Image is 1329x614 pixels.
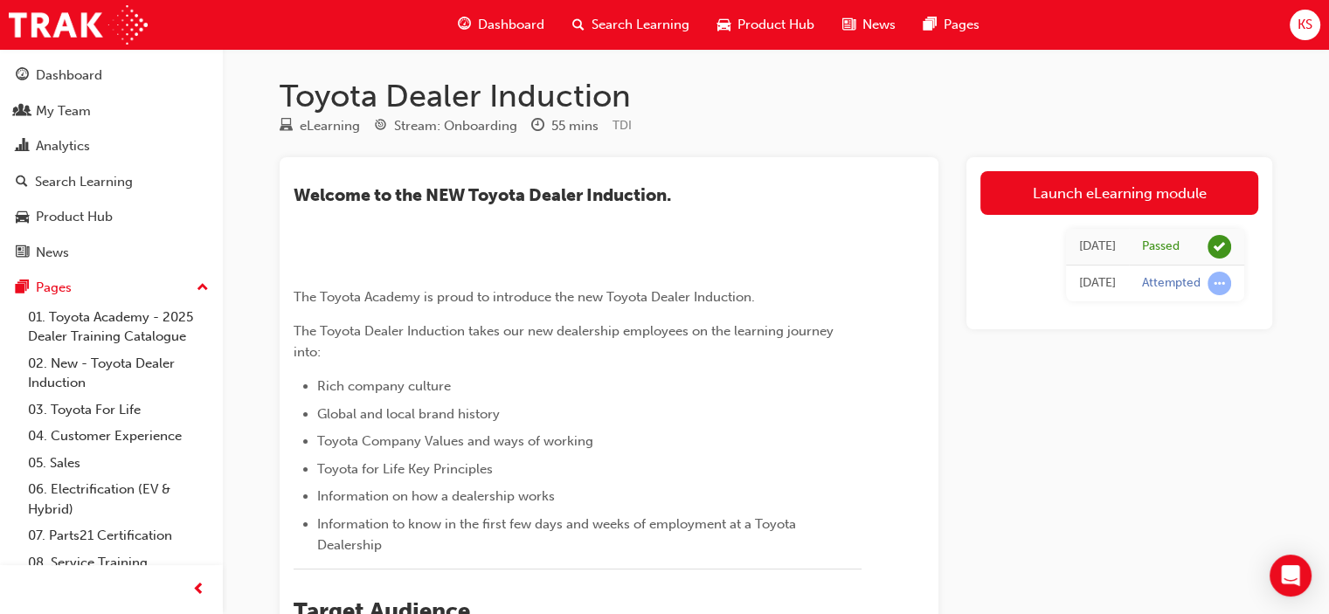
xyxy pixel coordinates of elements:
[7,201,216,233] a: Product Hub
[444,7,558,43] a: guage-iconDashboard
[1208,235,1231,259] span: learningRecordVerb_PASS-icon
[7,272,216,304] button: Pages
[36,278,72,298] div: Pages
[558,7,703,43] a: search-iconSearch Learning
[1079,237,1116,257] div: Tue Apr 22 2025 14:46:03 GMT+1000 (Australian Eastern Standard Time)
[294,289,755,305] span: The Toyota Academy is proud to introduce the new Toyota Dealer Induction.
[21,423,216,450] a: 04. Customer Experience
[551,116,599,136] div: 55 mins
[294,323,837,360] span: The Toyota Dealer Induction takes our new dealership employees on the learning journey into:
[317,406,500,422] span: Global and local brand history
[531,119,544,135] span: clock-icon
[944,15,979,35] span: Pages
[703,7,828,43] a: car-iconProduct Hub
[16,68,29,84] span: guage-icon
[592,15,689,35] span: Search Learning
[7,59,216,92] a: Dashboard
[1142,238,1180,255] div: Passed
[7,166,216,198] a: Search Learning
[1142,275,1201,292] div: Attempted
[478,15,544,35] span: Dashboard
[828,7,910,43] a: news-iconNews
[980,171,1258,215] a: Launch eLearning module
[1270,555,1312,597] div: Open Intercom Messenger
[1298,15,1312,35] span: KS
[16,245,29,261] span: news-icon
[842,14,855,36] span: news-icon
[21,350,216,397] a: 02. New - Toyota Dealer Induction
[294,185,671,205] span: ​Welcome to the NEW Toyota Dealer Induction.
[317,488,555,504] span: Information on how a dealership works
[1208,272,1231,295] span: learningRecordVerb_ATTEMPT-icon
[280,115,360,137] div: Type
[7,130,216,162] a: Analytics
[16,280,29,296] span: pages-icon
[531,115,599,137] div: Duration
[16,139,29,155] span: chart-icon
[197,277,209,300] span: up-icon
[910,7,993,43] a: pages-iconPages
[317,378,451,394] span: Rich company culture
[737,15,814,35] span: Product Hub
[7,56,216,272] button: DashboardMy TeamAnalyticsSearch LearningProduct HubNews
[1290,10,1320,40] button: KS
[280,77,1272,115] h1: Toyota Dealer Induction
[394,116,517,136] div: Stream: Onboarding
[36,136,90,156] div: Analytics
[36,243,69,263] div: News
[572,14,585,36] span: search-icon
[317,516,799,553] span: Information to know in the first few days and weeks of employment at a Toyota Dealership
[317,433,593,449] span: Toyota Company Values and ways of working
[21,304,216,350] a: 01. Toyota Academy - 2025 Dealer Training Catalogue
[21,476,216,522] a: 06. Electrification (EV & Hybrid)
[862,15,896,35] span: News
[280,119,293,135] span: learningResourceType_ELEARNING-icon
[36,66,102,86] div: Dashboard
[458,14,471,36] span: guage-icon
[21,549,216,576] a: 08. Service Training
[16,104,29,120] span: people-icon
[21,522,216,549] a: 07. Parts21 Certification
[717,14,730,36] span: car-icon
[35,172,133,192] div: Search Learning
[374,119,387,135] span: target-icon
[374,115,517,137] div: Stream
[7,237,216,269] a: News
[9,5,148,45] img: Trak
[36,101,91,121] div: My Team
[16,210,29,225] span: car-icon
[21,397,216,424] a: 03. Toyota For Life
[924,14,937,36] span: pages-icon
[192,579,205,601] span: prev-icon
[21,450,216,477] a: 05. Sales
[613,118,632,133] span: Learning resource code
[317,461,493,477] span: Toyota for Life Key Principles
[300,116,360,136] div: eLearning
[7,95,216,128] a: My Team
[36,207,113,227] div: Product Hub
[1079,273,1116,293] div: Tue Apr 22 2025 08:14:49 GMT+1000 (Australian Eastern Standard Time)
[16,175,28,190] span: search-icon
